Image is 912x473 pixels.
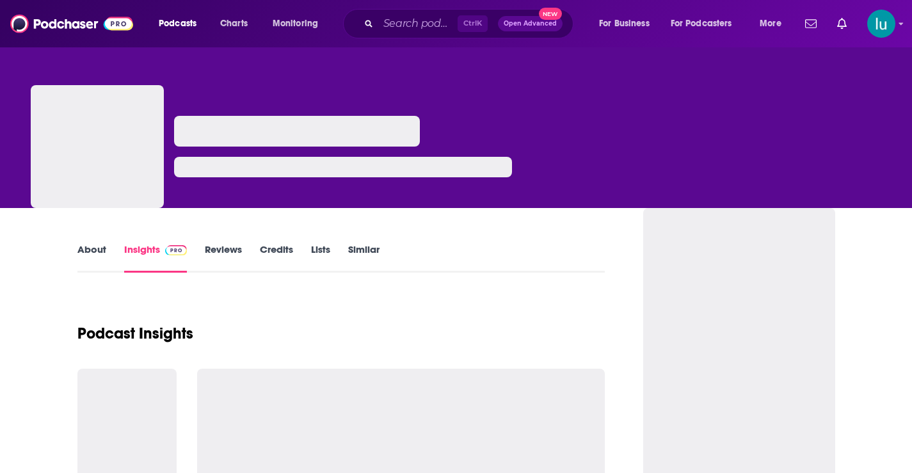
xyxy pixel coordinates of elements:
img: Podchaser - Follow, Share and Rate Podcasts [10,12,133,36]
span: More [760,15,781,33]
span: Monitoring [273,15,318,33]
a: Credits [260,243,293,273]
span: New [539,8,562,20]
h1: Podcast Insights [77,324,193,343]
span: Charts [220,15,248,33]
span: For Business [599,15,650,33]
a: Similar [348,243,380,273]
button: open menu [662,13,751,34]
span: Open Advanced [504,20,557,27]
div: Search podcasts, credits, & more... [355,9,586,38]
button: open menu [150,13,213,34]
span: Podcasts [159,15,196,33]
img: Podchaser Pro [165,245,188,255]
input: Search podcasts, credits, & more... [378,13,458,34]
span: For Podcasters [671,15,732,33]
a: Reviews [205,243,242,273]
button: open menu [264,13,335,34]
a: Show notifications dropdown [800,13,822,35]
span: Logged in as lusodano [867,10,895,38]
button: Show profile menu [867,10,895,38]
button: open menu [751,13,797,34]
a: Charts [212,13,255,34]
img: User Profile [867,10,895,38]
button: Open AdvancedNew [498,16,563,31]
button: open menu [590,13,666,34]
a: Lists [311,243,330,273]
span: Ctrl K [458,15,488,32]
a: InsightsPodchaser Pro [124,243,188,273]
a: Show notifications dropdown [832,13,852,35]
a: About [77,243,106,273]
